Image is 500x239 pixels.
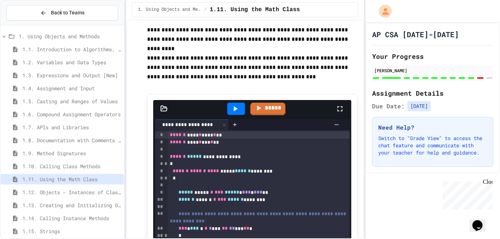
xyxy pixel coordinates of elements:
div: [PERSON_NAME] [374,67,491,74]
h1: AP CSA [DATE]-[DATE] [372,29,459,39]
div: My Account [371,3,394,19]
span: 1.7. APIs and Libraries [22,123,121,131]
span: 1.4. Assignment and Input [22,84,121,92]
span: Back to Teams [51,9,85,17]
span: 1.15. Strings [22,227,121,235]
div: Chat with us now!Close [3,3,50,46]
span: 1.10. Calling Class Methods [22,162,121,170]
span: 1.5. Casting and Ranges of Values [22,97,121,105]
span: 1.9. Method Signatures [22,149,121,157]
h3: Need Help? [378,123,487,132]
span: 1.12. Objects - Instances of Classes [22,188,121,196]
iframe: chat widget [470,210,493,232]
span: 1.14. Calling Instance Methods [22,214,121,222]
span: 1.11. Using the Math Class [22,175,121,183]
h2: Your Progress [372,51,493,61]
span: 1.13. Creating and Initializing Objects: Constructors [22,201,121,209]
span: Due Date: [372,102,405,110]
span: 1.1. Introduction to Algorithms, Programming, and Compilers [22,45,121,53]
span: 1.11. Using the Math Class [210,5,300,14]
span: [DATE] [408,101,431,111]
span: 1.3. Expressions and Output [New] [22,71,121,79]
iframe: chat widget [440,179,493,209]
span: / [204,7,207,13]
span: 1.6. Compound Assignment Operators [22,110,121,118]
span: 1.8. Documentation with Comments and Preconditions [22,136,121,144]
span: 1. Using Objects and Methods [138,7,201,13]
span: 1.2. Variables and Data Types [22,58,121,66]
p: Switch to "Grade View" to access the chat feature and communicate with your teacher for help and ... [378,135,487,156]
h2: Assignment Details [372,88,493,98]
span: 1. Using Objects and Methods [19,32,121,40]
